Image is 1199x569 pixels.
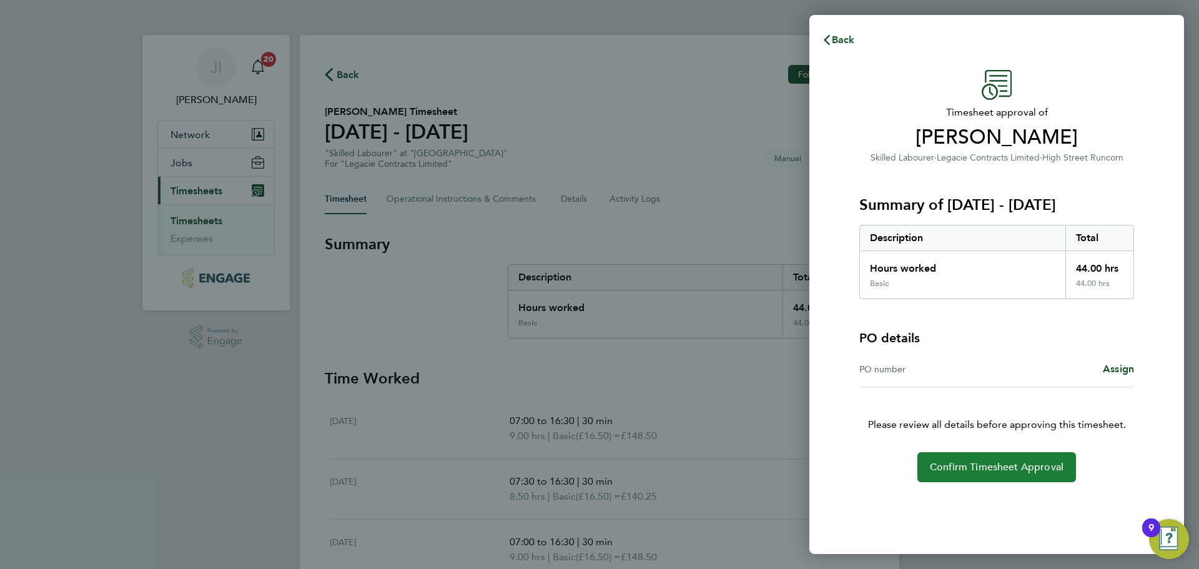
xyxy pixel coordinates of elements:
span: Legacie Contracts Limited [937,152,1040,163]
div: 9 [1148,528,1154,544]
span: Back [832,34,855,46]
button: Confirm Timesheet Approval [917,452,1076,482]
span: [PERSON_NAME] [859,125,1134,150]
div: Hours worked [860,251,1065,279]
div: Description [860,225,1065,250]
span: Skilled Labourer [871,152,934,163]
div: Summary of 25 - 31 Aug 2025 [859,225,1134,299]
p: Please review all details before approving this timesheet. [844,387,1149,432]
button: Open Resource Center, 9 new notifications [1149,519,1189,559]
div: 44.00 hrs [1065,251,1134,279]
div: 44.00 hrs [1065,279,1134,299]
span: · [1040,152,1042,163]
div: PO number [859,362,997,377]
a: Assign [1103,362,1134,377]
div: Total [1065,225,1134,250]
h3: Summary of [DATE] - [DATE] [859,195,1134,215]
span: Confirm Timesheet Approval [930,461,1063,473]
div: Basic [870,279,889,289]
h4: PO details [859,329,920,347]
span: High Street Runcorn [1042,152,1123,163]
span: Assign [1103,363,1134,375]
span: Timesheet approval of [859,105,1134,120]
button: Back [809,27,867,52]
span: · [934,152,937,163]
